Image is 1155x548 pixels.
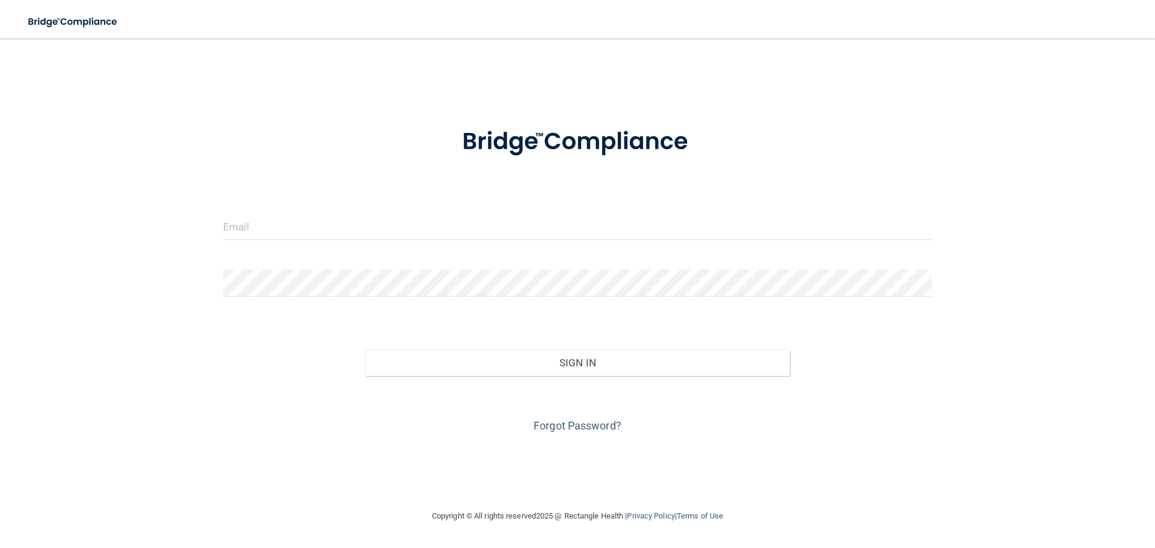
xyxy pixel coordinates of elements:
[365,349,790,376] button: Sign In
[677,511,723,520] a: Terms of Use
[437,111,718,173] img: bridge_compliance_login_screen.278c3ca4.svg
[358,497,797,535] div: Copyright © All rights reserved 2025 @ Rectangle Health | |
[18,10,129,34] img: bridge_compliance_login_screen.278c3ca4.svg
[627,511,674,520] a: Privacy Policy
[534,419,621,432] a: Forgot Password?
[223,213,932,240] input: Email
